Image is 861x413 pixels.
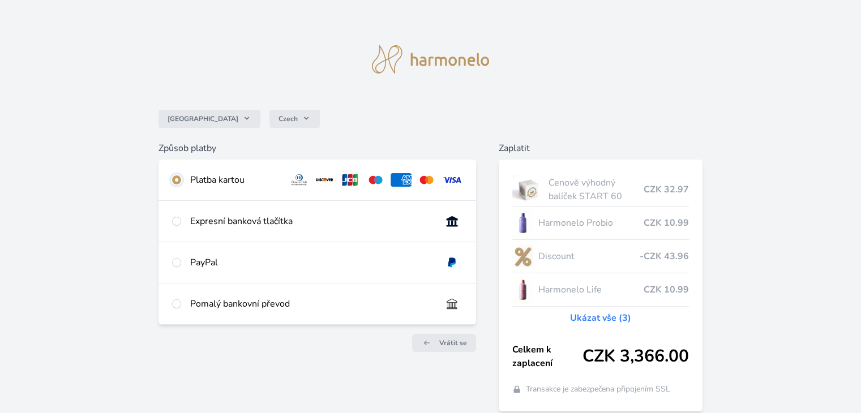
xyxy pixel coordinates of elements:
[644,216,689,230] span: CZK 10.99
[279,114,298,123] span: Czech
[549,176,643,203] span: Cenově výhodný balíček START 60
[538,283,643,296] span: Harmonelo Life
[582,346,689,367] span: CZK 3,366.00
[512,343,582,370] span: Celkem k zaplacení
[512,276,534,304] img: CLEAN_LIFE_se_stinem_x-lo.jpg
[190,214,432,228] div: Expresní banková tlačítka
[640,249,689,263] span: -CZK 43.96
[365,173,386,187] img: maestro.svg
[442,173,462,187] img: visa.svg
[340,173,361,187] img: jcb.svg
[538,249,639,263] span: Discount
[412,334,476,352] a: Vrátit se
[190,297,432,311] div: Pomalý bankovní převod
[442,256,462,269] img: paypal.svg
[442,214,462,228] img: onlineBanking_CZ.svg
[314,173,335,187] img: discover.svg
[416,173,437,187] img: mc.svg
[512,175,545,204] img: start.jpg
[269,110,320,128] button: Czech
[644,183,689,196] span: CZK 32.97
[391,173,412,187] img: amex.svg
[526,384,670,395] span: Transakce je zabezpečena připojením SSL
[372,45,490,74] img: logo.svg
[499,141,702,155] h6: Zaplatit
[289,173,310,187] img: diners.svg
[190,173,280,187] div: Platba kartou
[538,216,643,230] span: Harmonelo Probio
[512,242,534,270] img: discount-lo.png
[644,283,689,296] span: CZK 10.99
[442,297,462,311] img: bankTransfer_IBAN.svg
[439,338,467,347] span: Vrátit se
[168,114,238,123] span: [GEOGRAPHIC_DATA]
[190,256,432,269] div: PayPal
[570,311,631,325] a: Ukázat vše (3)
[159,141,476,155] h6: Způsob platby
[512,209,534,237] img: CLEAN_PROBIO_se_stinem_x-lo.jpg
[159,110,260,128] button: [GEOGRAPHIC_DATA]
